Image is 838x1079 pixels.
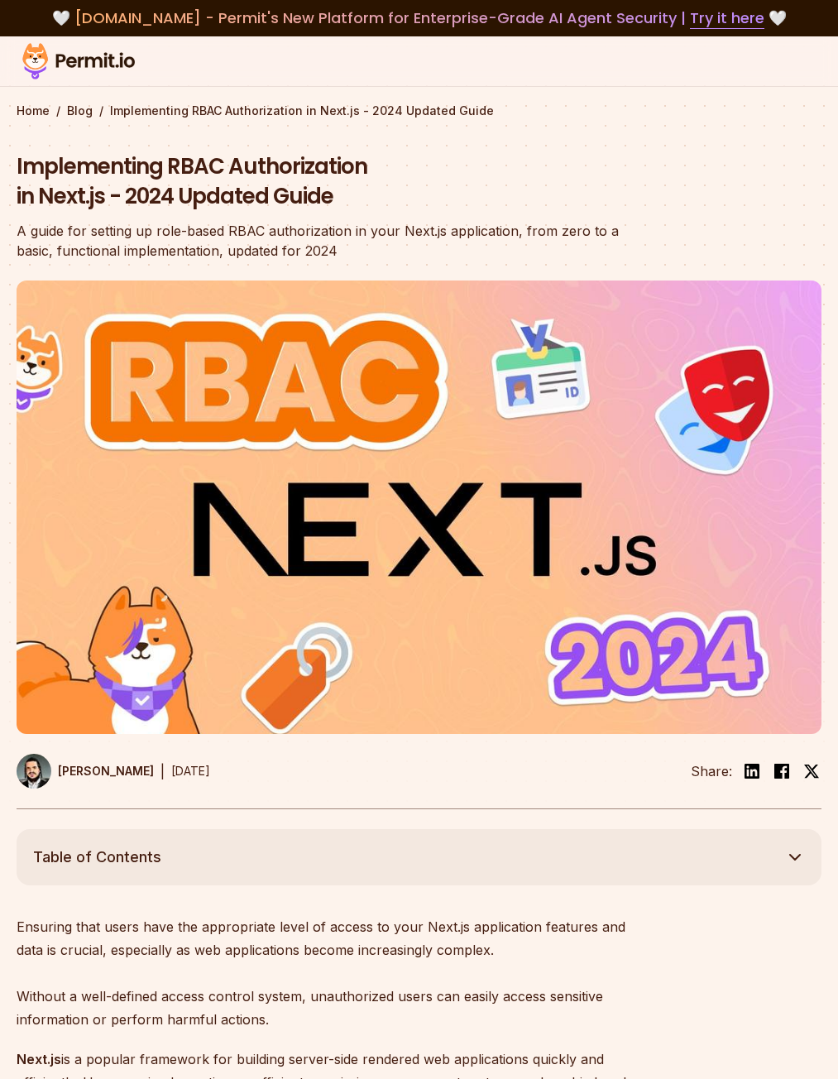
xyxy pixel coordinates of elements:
img: Implementing RBAC Authorization in Next.js - 2024 Updated Guide [17,281,821,733]
button: Table of Contents [17,829,821,885]
p: Ensuring that users have the appropriate level of access to your Next.js application features and... [17,915,652,1031]
img: twitter [803,763,820,779]
h1: Implementing RBAC Authorization in Next.js - 2024 Updated Guide [17,152,652,212]
a: [PERSON_NAME] [17,754,154,789]
div: 🤍 🤍 [17,7,821,30]
time: [DATE] [171,764,210,778]
img: Permit logo [17,40,141,83]
img: facebook [772,761,792,781]
p: [PERSON_NAME] [58,763,154,779]
span: Table of Contents [33,846,161,869]
span: [DOMAIN_NAME] - Permit's New Platform for Enterprise-Grade AI Agent Security | [74,7,764,28]
li: Share: [691,761,732,781]
div: | [160,761,165,781]
img: linkedin [742,761,762,781]
a: Home [17,103,50,119]
strong: Next.js [17,1051,61,1067]
div: / / [17,103,821,119]
img: Gabriel L. Manor [17,754,51,789]
div: A guide for setting up role-based RBAC authorization in your Next.js application, from zero to a ... [17,221,652,261]
a: Try it here [690,7,764,29]
a: Blog [67,103,93,119]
